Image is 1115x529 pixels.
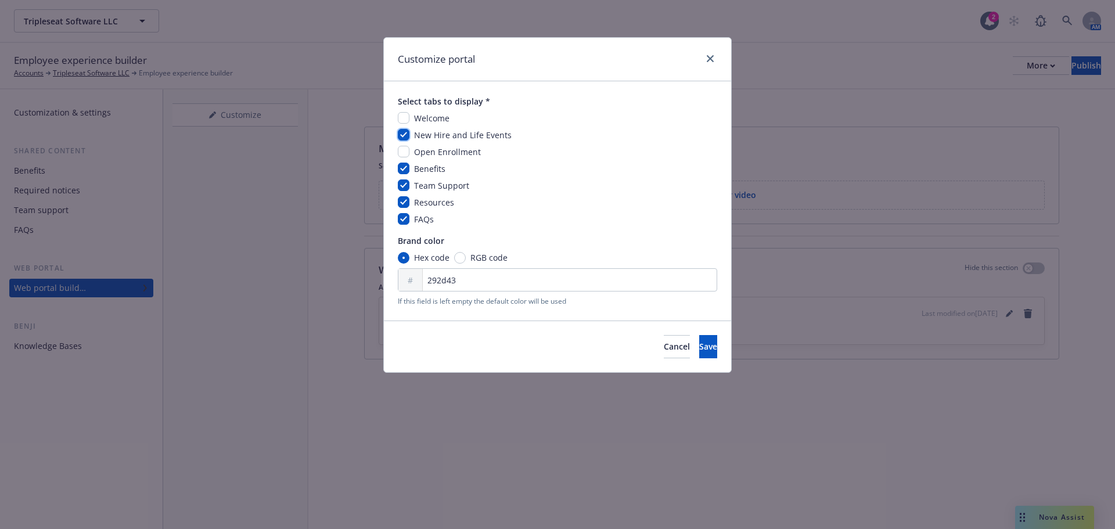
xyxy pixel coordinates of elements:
[664,335,690,358] button: Cancel
[414,163,445,174] span: Benefits
[408,274,413,286] span: #
[398,268,717,292] input: FFFFFF
[414,113,449,124] span: Welcome
[398,252,409,264] input: Hex code
[699,335,717,358] button: Save
[414,146,481,157] span: Open Enrollment
[398,296,717,307] span: If this field is left empty the default color will be used
[398,235,717,247] span: Brand color
[398,95,717,107] span: Select tabs to display *
[699,341,717,352] span: Save
[414,214,434,225] span: FAQs
[414,129,512,141] span: New Hire and Life Events
[414,197,454,208] span: Resources
[454,252,466,264] input: RGB code
[414,251,449,264] span: Hex code
[470,251,508,264] span: RGB code
[414,180,469,191] span: Team Support
[664,341,690,352] span: Cancel
[703,52,717,66] a: close
[398,52,475,67] h1: Customize portal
